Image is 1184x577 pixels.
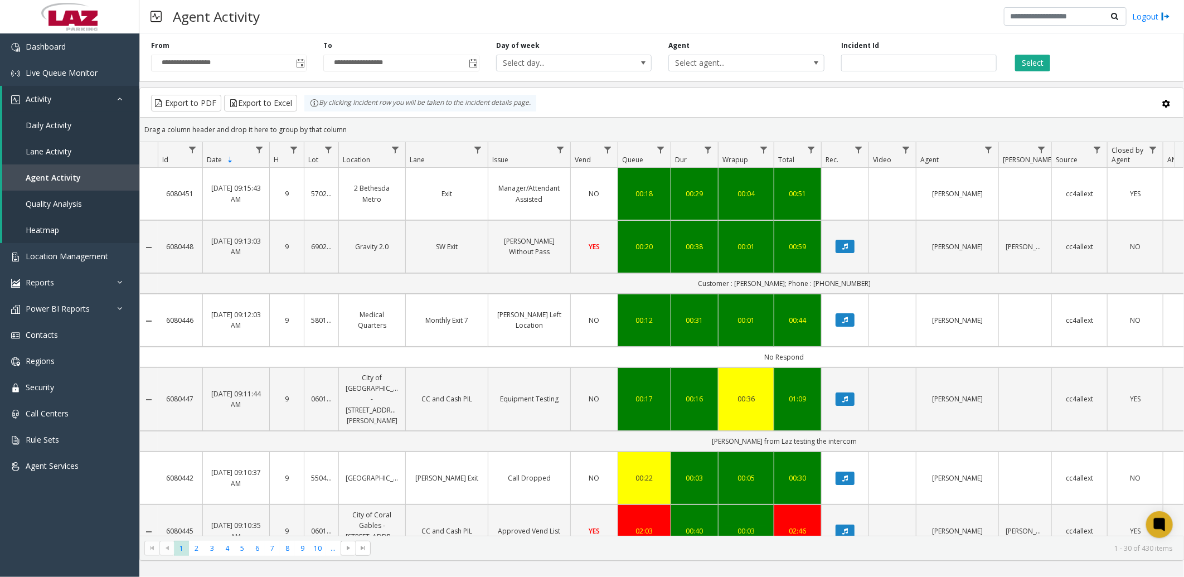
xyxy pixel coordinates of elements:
[359,544,368,552] span: Go to the last page
[210,236,263,257] a: [DATE] 09:13:03 AM
[781,394,814,404] a: 01:09
[725,188,767,199] a: 00:04
[11,410,20,419] img: 'icon'
[923,241,992,252] a: [PERSON_NAME]
[26,303,90,314] span: Power BI Reports
[1003,155,1054,164] span: [PERSON_NAME]
[669,55,793,71] span: Select agent...
[589,526,600,536] span: YES
[625,315,664,326] a: 00:12
[164,188,196,199] a: 6080451
[725,315,767,326] a: 00:01
[210,309,263,331] a: [DATE] 09:12:03 AM
[311,241,332,252] a: 690251
[276,526,297,536] a: 9
[923,188,992,199] a: [PERSON_NAME]
[678,526,711,536] div: 00:40
[1112,146,1143,164] span: Closed by Agent
[589,189,600,198] span: NO
[804,142,819,157] a: Total Filter Menu
[923,526,992,536] a: [PERSON_NAME]
[725,394,767,404] a: 00:36
[410,155,425,164] span: Lane
[1114,241,1156,252] a: NO
[678,315,711,326] a: 00:31
[1161,11,1170,22] img: logout
[276,188,297,199] a: 9
[151,41,169,51] label: From
[346,372,399,426] a: City of [GEOGRAPHIC_DATA] - [STREET_ADDRESS][PERSON_NAME]
[321,142,336,157] a: Lot Filter Menu
[304,95,536,111] div: By clicking Incident row you will be taken to the incident details page.
[265,541,280,556] span: Page 7
[725,526,767,536] a: 00:03
[224,95,297,111] button: Export to Excel
[11,279,20,288] img: 'icon'
[226,156,235,164] span: Sortable
[778,155,794,164] span: Total
[274,155,279,164] span: H
[625,526,664,536] a: 02:03
[1059,526,1100,536] a: cc4allext
[600,142,615,157] a: Vend Filter Menu
[26,251,108,261] span: Location Management
[492,155,508,164] span: Issue
[495,394,564,404] a: Equipment Testing
[26,329,58,340] span: Contacts
[276,315,297,326] a: 9
[26,225,59,235] span: Heatmap
[578,188,611,199] a: NO
[678,241,711,252] a: 00:38
[356,541,371,556] span: Go to the last page
[1132,11,1170,22] a: Logout
[210,467,263,488] a: [DATE] 09:10:37 AM
[2,112,139,138] a: Daily Activity
[470,142,486,157] a: Lane Filter Menu
[26,146,71,157] span: Lane Activity
[311,473,332,483] a: 550417
[826,155,838,164] span: Rec.
[725,241,767,252] a: 00:01
[923,473,992,483] a: [PERSON_NAME]
[413,526,481,536] a: CC and Cash PIL
[276,473,297,483] a: 9
[495,526,564,536] a: Approved Vend List
[140,527,158,536] a: Collapse Details
[26,198,82,209] span: Quality Analysis
[781,241,814,252] a: 00:59
[1130,316,1141,325] span: NO
[287,142,302,157] a: H Filter Menu
[2,164,139,191] a: Agent Activity
[920,155,939,164] span: Agent
[1114,473,1156,483] a: NO
[575,155,591,164] span: Vend
[678,473,711,483] a: 00:03
[495,183,564,204] a: Manager/Attendant Assisted
[496,41,540,51] label: Day of week
[781,473,814,483] div: 00:30
[2,138,139,164] a: Lane Activity
[11,462,20,471] img: 'icon'
[1059,394,1100,404] a: cc4allext
[1130,394,1141,404] span: YES
[1114,394,1156,404] a: YES
[140,395,158,404] a: Collapse Details
[725,473,767,483] a: 00:05
[781,315,814,326] div: 00:44
[276,394,297,404] a: 9
[252,142,267,157] a: Date Filter Menu
[553,142,568,157] a: Issue Filter Menu
[388,142,403,157] a: Location Filter Menu
[164,394,196,404] a: 6080447
[1167,155,1178,164] span: ANI
[11,305,20,314] img: 'icon'
[781,526,814,536] a: 02:46
[207,155,222,164] span: Date
[625,473,664,483] div: 00:22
